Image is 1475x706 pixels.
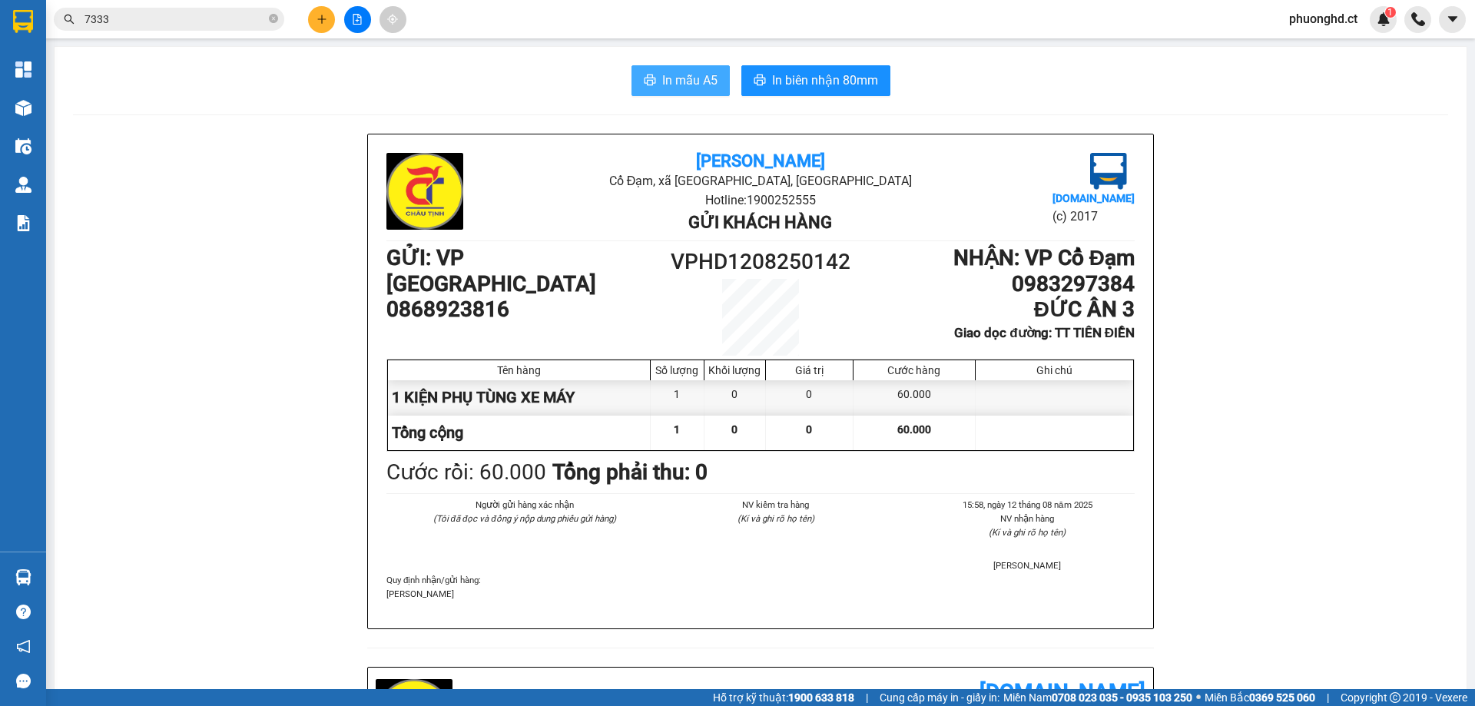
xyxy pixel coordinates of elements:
[741,65,890,96] button: printerIn biên nhận 80mm
[511,191,1009,210] li: Hotline: 1900252555
[15,569,31,585] img: warehouse-icon
[1003,689,1192,706] span: Miền Nam
[386,573,1135,601] div: Quy định nhận/gửi hàng :
[737,513,814,524] i: (Kí và ghi rõ họ tên)
[979,679,1145,704] b: [DOMAIN_NAME]
[766,380,854,415] div: 0
[417,498,631,512] li: Người gửi hàng xác nhận
[15,138,31,154] img: warehouse-icon
[651,380,704,415] div: 1
[731,423,737,436] span: 0
[85,11,266,28] input: Tìm tên, số ĐT hoặc mã đơn
[1277,9,1370,28] span: phuonghd.ct
[552,459,708,485] b: Tổng phải thu: 0
[16,674,31,688] span: message
[1385,7,1396,18] sup: 1
[15,100,31,116] img: warehouse-icon
[269,12,278,27] span: close-circle
[352,14,363,25] span: file-add
[1205,689,1315,706] span: Miền Bắc
[269,14,278,23] span: close-circle
[308,6,335,33] button: plus
[392,423,463,442] span: Tổng cộng
[380,6,406,33] button: aim
[344,6,371,33] button: file-add
[644,74,656,88] span: printer
[754,74,766,88] span: printer
[387,14,398,25] span: aim
[386,245,596,297] b: GỬI : VP [GEOGRAPHIC_DATA]
[897,423,931,436] span: 60.000
[1249,691,1315,704] strong: 0369 525 060
[386,297,667,323] h1: 0868923816
[1390,692,1400,703] span: copyright
[668,498,883,512] li: NV kiểm tra hàng
[1446,12,1460,26] span: caret-down
[1052,192,1135,204] b: [DOMAIN_NAME]
[688,213,832,232] b: Gửi khách hàng
[1387,7,1393,18] span: 1
[511,171,1009,191] li: Cổ Đạm, xã [GEOGRAPHIC_DATA], [GEOGRAPHIC_DATA]
[16,605,31,619] span: question-circle
[989,527,1066,538] i: (Kí và ghi rõ họ tên)
[13,10,33,33] img: logo-vxr
[64,14,75,25] span: search
[880,689,999,706] span: Cung cấp máy in - giấy in:
[857,364,971,376] div: Cước hàng
[19,19,96,96] img: logo.jpg
[144,57,642,76] li: Hotline: 1900252555
[1327,689,1329,706] span: |
[1439,6,1466,33] button: caret-down
[386,153,463,230] img: logo.jpg
[806,423,812,436] span: 0
[1411,12,1425,26] img: phone-icon
[954,325,1135,340] b: Giao dọc đường: TT TIÊN ĐIỀN
[386,456,546,489] div: Cước rồi : 60.000
[920,512,1135,525] li: NV nhận hàng
[953,245,1135,270] b: NHẬN : VP Cổ Đạm
[854,380,976,415] div: 60.000
[788,691,854,704] strong: 1900 633 818
[854,297,1135,323] h1: ĐỨC ÂN 3
[655,364,700,376] div: Số lượng
[392,364,646,376] div: Tên hàng
[15,177,31,193] img: warehouse-icon
[19,111,229,163] b: GỬI : VP [GEOGRAPHIC_DATA]
[16,639,31,654] span: notification
[854,271,1135,297] h1: 0983297384
[1052,691,1192,704] strong: 0708 023 035 - 0935 103 250
[631,65,730,96] button: printerIn mẫu A5
[770,364,849,376] div: Giá trị
[1196,694,1201,701] span: ⚪️
[866,689,868,706] span: |
[317,14,327,25] span: plus
[920,498,1135,512] li: 15:58, ngày 12 tháng 08 năm 2025
[144,38,642,57] li: Cổ Đạm, xã [GEOGRAPHIC_DATA], [GEOGRAPHIC_DATA]
[674,423,680,436] span: 1
[1052,207,1135,226] li: (c) 2017
[920,559,1135,572] li: [PERSON_NAME]
[15,61,31,78] img: dashboard-icon
[979,364,1129,376] div: Ghi chú
[704,380,766,415] div: 0
[662,71,718,90] span: In mẫu A5
[713,689,854,706] span: Hỗ trợ kỹ thuật:
[1090,153,1127,190] img: logo.jpg
[386,587,1135,601] p: [PERSON_NAME]
[708,364,761,376] div: Khối lượng
[15,215,31,231] img: solution-icon
[1377,12,1390,26] img: icon-new-feature
[772,71,878,90] span: In biên nhận 80mm
[388,380,651,415] div: 1 KIỆN PHỤ TÙNG XE MÁY
[433,513,616,524] i: (Tôi đã đọc và đồng ý nộp dung phiếu gửi hàng)
[667,245,854,279] h1: VPHD1208250142
[696,151,825,171] b: [PERSON_NAME]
